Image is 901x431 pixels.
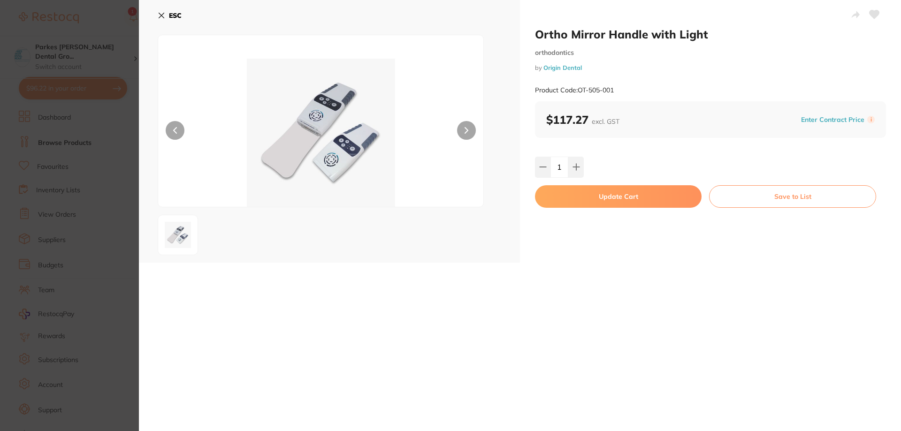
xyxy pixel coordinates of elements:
button: Save to List [709,185,876,208]
button: Enter Contract Price [798,115,867,124]
b: $117.27 [546,113,619,127]
label: i [867,116,875,123]
img: LWpwZw [223,59,419,207]
button: ESC [158,8,182,23]
h2: Ortho Mirror Handle with Light [535,27,886,41]
span: excl. GST [592,117,619,126]
a: Origin Dental [543,64,582,71]
small: orthodontics [535,49,886,57]
b: ESC [169,11,182,20]
small: Product Code: OT-505-001 [535,86,614,94]
small: by [535,64,886,71]
img: LWpwZw [161,218,195,252]
button: Update Cart [535,185,702,208]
